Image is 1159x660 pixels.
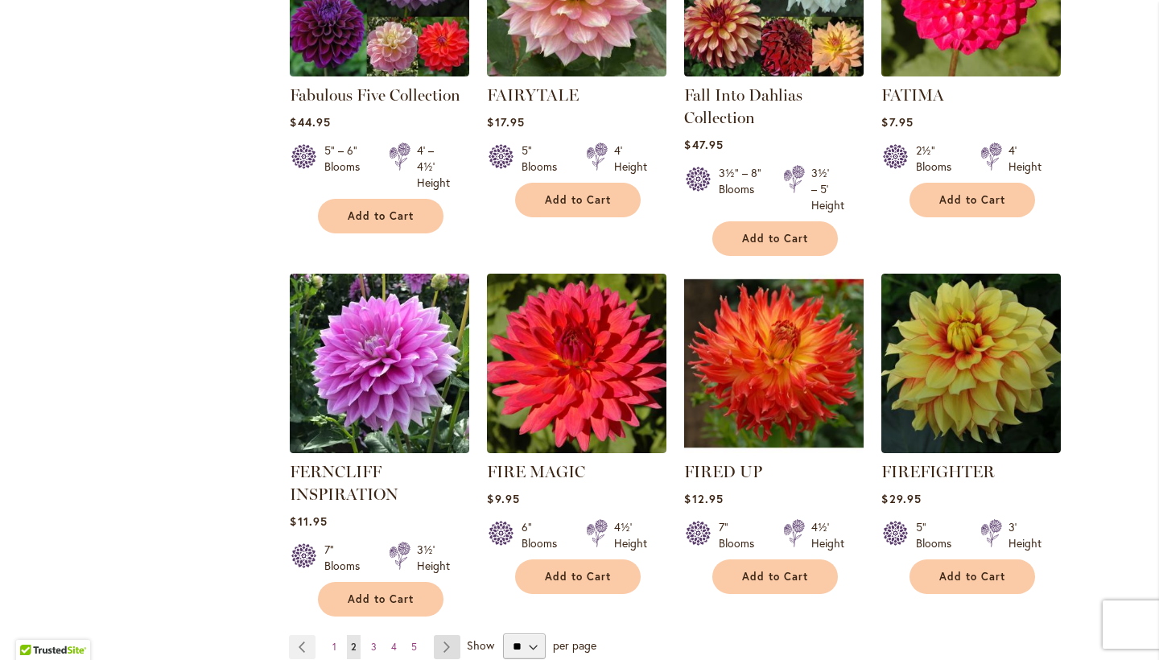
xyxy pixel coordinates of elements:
[684,137,723,152] span: $47.95
[909,183,1035,217] button: Add to Cart
[290,85,460,105] a: Fabulous Five Collection
[407,635,421,659] a: 5
[742,570,808,584] span: Add to Cart
[909,559,1035,594] button: Add to Cart
[12,603,57,648] iframe: Launch Accessibility Center
[324,142,369,191] div: 5" – 6" Blooms
[684,491,723,506] span: $12.95
[916,519,961,551] div: 5" Blooms
[684,85,802,127] a: Fall Into Dahlias Collection
[351,641,357,653] span: 2
[290,274,469,453] img: Ferncliff Inspiration
[487,462,585,481] a: FIRE MAGIC
[881,462,995,481] a: FIREFIGHTER
[391,641,397,653] span: 4
[318,199,443,233] button: Add to Cart
[487,114,524,130] span: $17.95
[348,209,414,223] span: Add to Cart
[712,221,838,256] button: Add to Cart
[290,441,469,456] a: Ferncliff Inspiration
[332,641,336,653] span: 1
[522,519,567,551] div: 6" Blooms
[417,542,450,574] div: 3½' Height
[487,64,666,80] a: Fairytale
[712,559,838,594] button: Add to Cart
[553,637,596,653] span: per page
[811,519,844,551] div: 4½' Height
[290,514,327,529] span: $11.95
[614,519,647,551] div: 4½' Height
[881,64,1061,80] a: FATIMA
[487,441,666,456] a: FIRE MAGIC
[881,85,944,105] a: FATIMA
[318,582,443,617] button: Add to Cart
[290,114,330,130] span: $44.95
[916,142,961,175] div: 2½" Blooms
[467,637,494,653] span: Show
[515,559,641,594] button: Add to Cart
[939,193,1005,207] span: Add to Cart
[324,542,369,574] div: 7" Blooms
[881,441,1061,456] a: FIREFIGHTER
[719,165,764,213] div: 3½" – 8" Blooms
[811,165,844,213] div: 3½' – 5' Height
[742,232,808,245] span: Add to Cart
[367,635,381,659] a: 3
[684,64,864,80] a: Fall Into Dahlias Collection
[684,441,864,456] a: FIRED UP
[522,142,567,175] div: 5" Blooms
[290,462,398,504] a: FERNCLIFF INSPIRATION
[881,114,913,130] span: $7.95
[881,274,1061,453] img: FIREFIGHTER
[290,64,469,80] a: Fabulous Five Collection
[684,274,864,453] img: FIRED UP
[881,491,921,506] span: $29.95
[387,635,401,659] a: 4
[487,274,666,453] img: FIRE MAGIC
[348,592,414,606] span: Add to Cart
[328,635,340,659] a: 1
[545,570,611,584] span: Add to Cart
[371,641,377,653] span: 3
[411,641,417,653] span: 5
[1008,142,1041,175] div: 4' Height
[487,491,519,506] span: $9.95
[719,519,764,551] div: 7" Blooms
[684,462,762,481] a: FIRED UP
[545,193,611,207] span: Add to Cart
[515,183,641,217] button: Add to Cart
[417,142,450,191] div: 4' – 4½' Height
[487,85,579,105] a: FAIRYTALE
[1008,519,1041,551] div: 3' Height
[614,142,647,175] div: 4' Height
[939,570,1005,584] span: Add to Cart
